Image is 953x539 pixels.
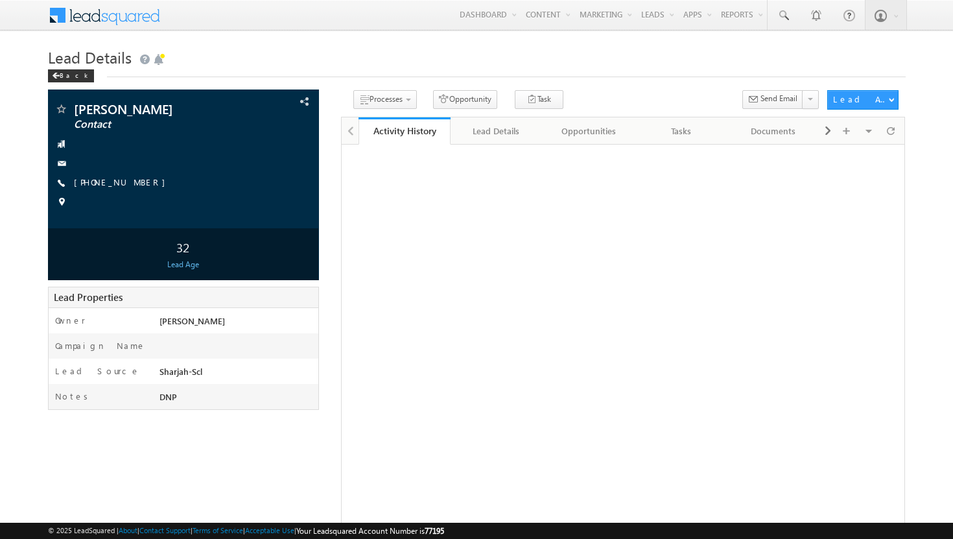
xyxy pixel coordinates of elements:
[451,117,543,145] a: Lead Details
[55,340,146,352] label: Campaign Name
[554,123,624,139] div: Opportunities
[368,125,441,137] div: Activity History
[425,526,444,536] span: 77195
[827,90,899,110] button: Lead Actions
[353,90,417,109] button: Processes
[48,47,132,67] span: Lead Details
[54,291,123,304] span: Lead Properties
[296,526,444,536] span: Your Leadsquared Account Number is
[74,176,172,189] span: [PHONE_NUMBER]
[119,526,137,534] a: About
[742,90,803,109] button: Send Email
[55,365,140,377] label: Lead Source
[635,117,727,145] a: Tasks
[48,69,94,82] div: Back
[74,102,242,115] span: [PERSON_NAME]
[370,94,403,104] span: Processes
[727,117,819,145] a: Documents
[193,526,243,534] a: Terms of Service
[159,315,225,326] span: [PERSON_NAME]
[139,526,191,534] a: Contact Support
[833,93,888,105] div: Lead Actions
[738,123,808,139] div: Documents
[74,118,242,131] span: Contact
[51,235,315,259] div: 32
[433,90,497,109] button: Opportunity
[461,123,531,139] div: Lead Details
[359,117,451,145] a: Activity History
[760,93,797,104] span: Send Email
[156,365,318,383] div: Sharjah-Scl
[48,69,100,80] a: Back
[48,525,444,537] span: © 2025 LeadSquared | | | | |
[55,315,86,326] label: Owner
[159,391,177,402] span: DNP
[51,259,315,270] div: Lead Age
[515,90,563,109] button: Task
[55,390,93,402] label: Notes
[646,123,716,139] div: Tasks
[543,117,635,145] a: Opportunities
[245,526,294,534] a: Acceptable Use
